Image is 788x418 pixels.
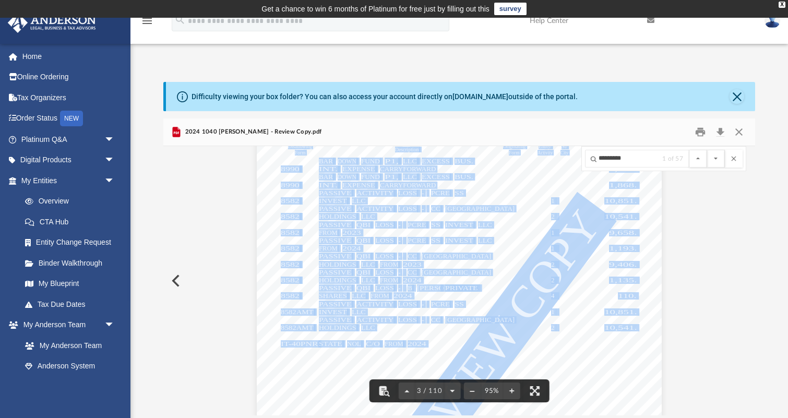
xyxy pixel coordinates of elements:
[319,301,352,307] span: PASSIVE
[356,222,371,228] span: QBI
[361,174,380,180] span: FUND
[398,317,417,323] span: LOSS
[514,261,518,268] span: E
[551,230,554,236] span: 1
[730,89,744,104] button: Close
[398,237,400,244] span: -
[523,198,532,204] span: P2
[455,174,473,180] span: BUS.
[408,341,426,347] span: 2024
[495,213,509,220] span: SCH
[408,237,426,244] span: PCRE
[7,129,130,150] a: Platinum Q&Aarrow_drop_down
[478,222,492,228] span: LLC
[7,315,125,336] a: My Anderson Teamarrow_drop_down
[523,379,546,402] button: Enter fullscreen
[375,253,394,259] span: LOSS
[463,379,480,402] button: Zoom out
[342,230,361,236] span: 2023
[408,253,417,259] span: CC
[403,174,417,180] span: LLC
[503,379,520,402] button: Zoom in
[15,191,130,212] a: Overview
[478,237,492,244] span: LLC
[338,174,356,180] span: DOWN
[281,166,300,172] span: 8990
[408,285,412,291] span: B
[319,198,347,204] span: INVEST
[7,46,130,67] a: Home
[380,261,399,268] span: FROM
[15,376,125,397] a: Client Referrals
[398,190,417,196] span: LOSS
[395,147,419,152] span: Description
[551,277,554,283] span: 2
[445,222,473,228] span: INVEST
[398,222,400,228] span: -
[371,293,389,299] span: FROM
[562,341,571,347] span: IN
[375,222,394,228] span: LOSS
[104,170,125,192] span: arrow_drop_down
[281,309,314,315] span: 8582AMT
[495,309,509,315] span: SCH
[455,158,473,164] span: BUS.
[562,144,567,149] span: St/
[408,269,417,276] span: CC
[361,277,375,283] span: LLC
[445,317,515,323] span: [GEOGRAPHIC_DATA]
[551,213,554,220] span: 2
[514,277,518,283] span: E
[431,317,440,323] span: CC
[385,341,403,347] span: FROM
[356,269,371,276] span: QBI
[422,301,424,307] span: -
[523,309,532,315] span: P2
[618,293,637,299] span: 110.
[319,261,356,268] span: HOLDINGS
[398,269,400,276] span: -
[338,158,356,164] span: DOWN
[352,293,366,299] span: LLC
[551,245,554,252] span: 1
[192,91,578,102] div: Difficulty viewing your box folder? You can also access your account directly on outside of the p...
[495,245,509,252] span: SCH
[494,3,527,15] a: survey
[174,14,186,26] i: search
[445,237,473,244] span: INVEST
[445,285,478,291] span: PRIVATE
[385,174,399,180] span: P1,
[5,13,99,33] img: Anderson Advisors Platinum Portal
[431,237,440,244] span: SS
[281,230,300,236] span: 8582
[609,261,637,268] span: 9,406.
[514,293,518,299] span: E
[375,237,394,244] span: LOSS
[342,166,375,172] span: EXPENSE
[281,245,300,252] span: 8582
[495,198,509,204] span: SCH
[104,129,125,150] span: arrow_drop_down
[523,325,532,331] span: P2
[281,341,318,347] span: IT-40PNR
[523,245,532,252] span: P2
[609,277,637,283] span: 1,135.
[495,341,533,347] span: IT-40PNR
[281,277,300,283] span: 8582
[609,166,637,172] span: 2,956.
[403,158,417,164] span: LLC
[495,277,509,283] span: SCH
[104,315,125,336] span: arrow_drop_down
[281,198,300,204] span: 8582
[495,261,509,268] span: SCH
[356,190,394,196] span: ACTIVITY
[538,150,553,156] span: Activity
[503,144,526,149] span: Originating
[690,124,711,140] button: Print
[342,182,375,188] span: EXPENSE
[730,124,748,140] button: Close
[662,156,683,162] span: 1 of 57
[319,213,356,220] span: HOLDINGS
[361,158,380,164] span: FUND
[319,190,352,196] span: PASSIVE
